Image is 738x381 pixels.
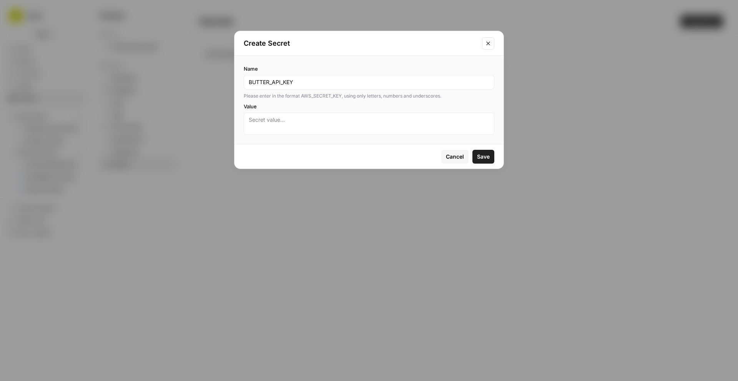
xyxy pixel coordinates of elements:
[249,78,489,86] input: SECRET_NAME
[446,153,464,161] span: Cancel
[244,65,494,73] label: Name
[482,37,494,50] button: Close modal
[472,150,494,164] button: Save
[244,103,494,110] label: Value
[244,38,477,49] h2: Create Secret
[477,153,490,161] span: Save
[244,93,494,99] div: Please enter in the format AWS_SECRET_KEY, using only letters, numbers and underscores.
[441,150,469,164] button: Cancel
